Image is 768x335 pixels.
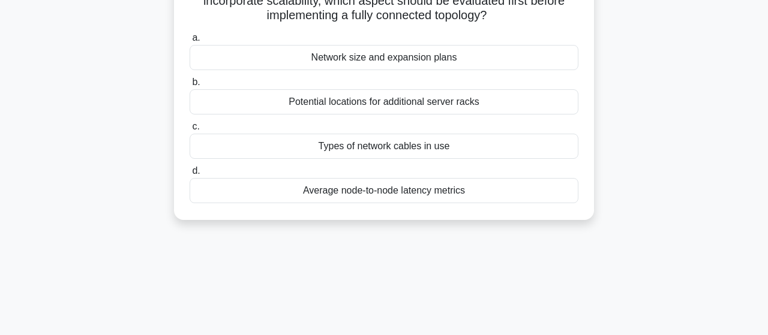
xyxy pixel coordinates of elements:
[190,134,578,159] div: Types of network cables in use
[190,45,578,70] div: Network size and expansion plans
[192,165,200,176] span: d.
[192,32,200,43] span: a.
[190,178,578,203] div: Average node-to-node latency metrics
[192,77,200,87] span: b.
[190,89,578,114] div: Potential locations for additional server racks
[192,121,199,131] span: c.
